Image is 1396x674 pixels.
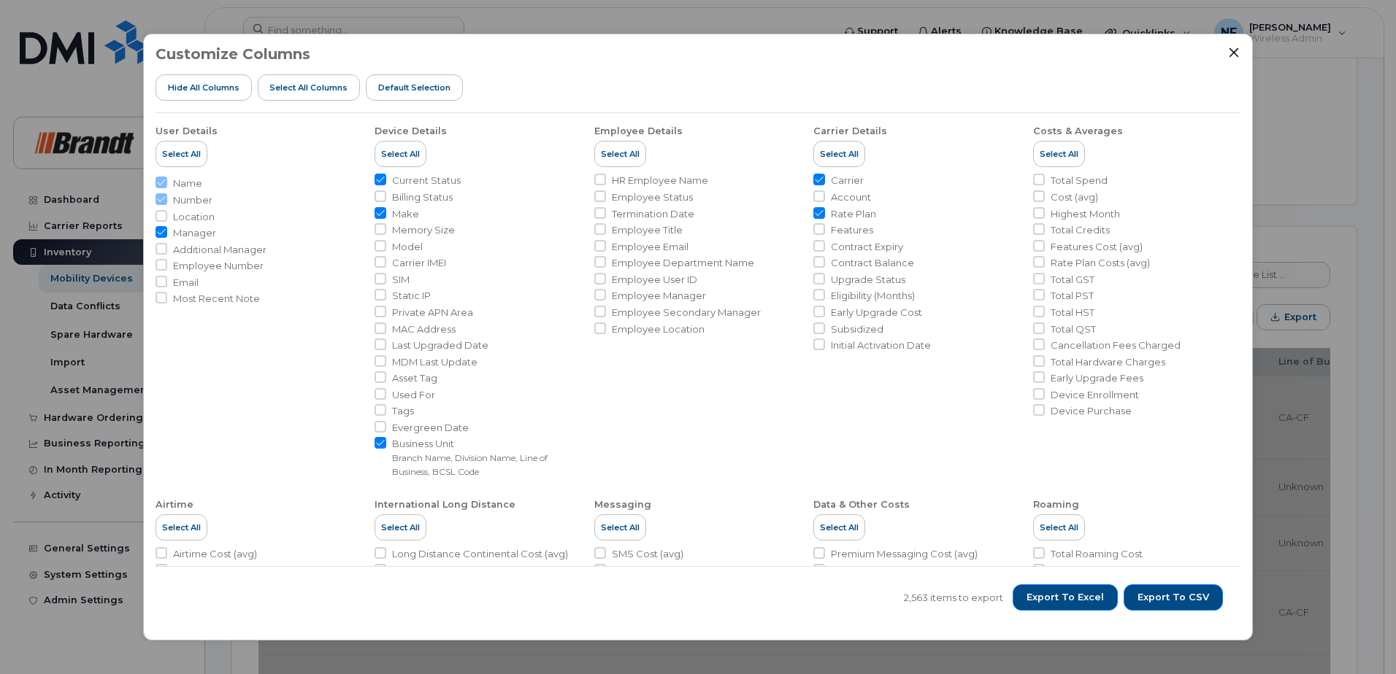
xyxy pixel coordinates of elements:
button: Select All [594,514,646,541]
span: Features [831,223,873,237]
span: Current Status [392,174,461,187]
span: Select all Columns [269,82,348,93]
div: User Details [156,125,218,138]
span: Long Distance Continental Cost (avg) [392,547,568,561]
span: Carrier [831,174,864,187]
span: Email [173,276,199,290]
div: Airtime [156,498,193,511]
span: Default Selection [378,82,450,93]
span: SIM [392,273,410,287]
span: Asset Tag [392,371,437,385]
span: SMS Usage (avg) [612,564,692,578]
span: Total PST [1051,289,1094,303]
h3: Customize Columns [156,46,310,62]
button: Select All [1033,514,1085,541]
span: Termination Date [612,207,694,221]
div: Messaging [594,498,651,511]
span: Name [173,177,202,190]
span: Total Spend [1051,174,1108,187]
span: Make [392,207,419,221]
span: Roaming Cost (avg) [1051,564,1143,578]
div: Device Details [375,125,447,138]
span: Subscription Services Cost (avg) [831,564,983,578]
div: Employee Details [594,125,683,138]
span: Employee User ID [612,273,697,287]
span: Manager [173,226,216,240]
span: Total QST [1051,322,1096,336]
span: Cancellation Fees Charged [1051,338,1181,352]
button: Select All [375,141,426,167]
button: Select All [156,514,207,541]
span: Select All [820,148,859,160]
span: Select All [601,148,640,160]
span: SMS Cost (avg) [612,547,683,561]
span: Airtime Usage (avg) [173,564,266,578]
span: Carrier IMEI [392,256,446,270]
span: Private APN Area [392,306,473,319]
span: Early Upgrade Fees [1051,371,1143,385]
span: Long Distance Continental Usage (avg) [392,564,577,578]
span: Device Purchase [1051,404,1132,418]
div: Costs & Averages [1033,125,1123,138]
span: Eligibility (Months) [831,289,915,303]
span: Rate Plan Costs (avg) [1051,256,1150,270]
span: Static IP [392,289,431,303]
span: Billing Status [392,190,453,204]
span: Employee Department Name [612,256,754,270]
button: Hide All Columns [156,74,252,101]
span: Select All [381,148,420,160]
span: Upgrade Status [831,273,905,287]
span: Select All [162,148,201,160]
span: Select All [162,522,201,533]
button: Select All [375,514,426,541]
span: Tags [392,404,414,418]
span: Additional Manager [173,243,266,257]
span: Employee Status [612,190,693,204]
span: Total Hardware Charges [1051,355,1165,369]
span: Last Upgraded Date [392,338,488,352]
span: Employee Location [612,322,705,336]
span: Memory Size [392,223,455,237]
span: Initial Activation Date [831,338,931,352]
span: Cost (avg) [1051,190,1098,204]
span: Employee Secondary Manager [612,306,761,319]
span: Contract Balance [831,256,914,270]
span: Employee Number [173,259,264,273]
span: Total GST [1051,273,1094,287]
span: Employee Email [612,240,689,254]
button: Select All [594,141,646,167]
small: Branch Name, Division Name, Line of Business, BCSL Code [392,452,548,477]
span: Premium Messaging Cost (avg) [831,547,978,561]
span: Early Upgrade Cost [831,306,922,319]
span: Highest Month [1051,207,1120,221]
button: Select All [813,514,865,541]
button: Close [1227,46,1240,59]
span: 2,563 items to export [904,591,1003,605]
button: Export to Excel [1013,584,1118,611]
span: Contract Expiry [831,240,903,254]
span: Total Credits [1051,223,1110,237]
span: Select All [601,522,640,533]
span: Airtime Cost (avg) [173,547,257,561]
span: Location [173,210,215,224]
span: Most Recent Note [173,292,260,306]
button: Select All [1033,141,1085,167]
span: Subsidized [831,322,883,336]
button: Select All [156,141,207,167]
button: Default Selection [366,74,463,101]
span: Used For [392,388,435,402]
span: MAC Address [392,322,456,336]
span: Employee Manager [612,289,706,303]
span: Export to Excel [1027,591,1104,604]
span: MDM Last Update [392,355,478,369]
span: Number [173,193,212,207]
span: Hide All Columns [168,82,239,93]
span: Device Enrollment [1051,388,1139,402]
div: Data & Other Costs [813,498,910,511]
div: International Long Distance [375,498,515,511]
span: Select All [820,522,859,533]
button: Export to CSV [1124,584,1223,611]
span: Select All [1040,148,1078,160]
span: Total HST [1051,306,1094,319]
span: Evergreen Date [392,421,469,435]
